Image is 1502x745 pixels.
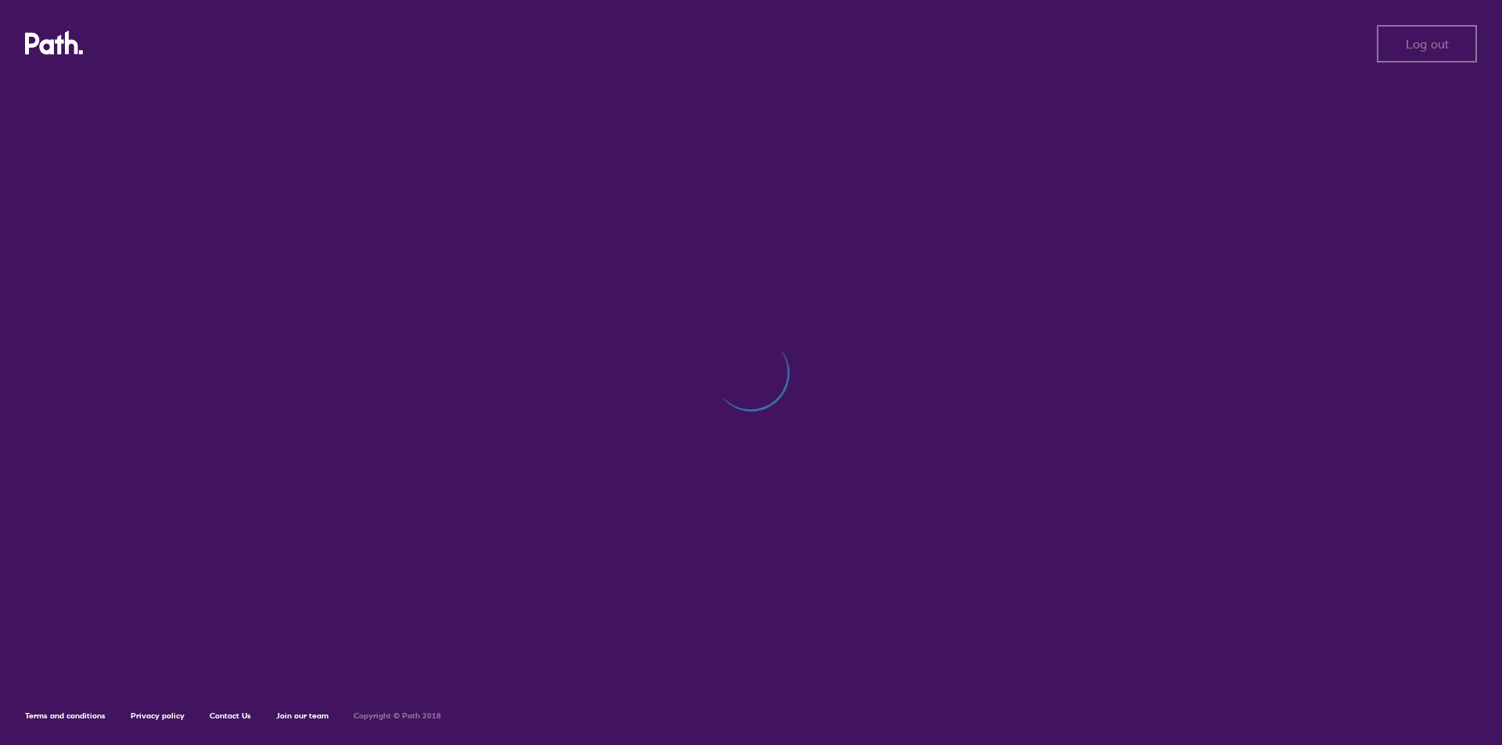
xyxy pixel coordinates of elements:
[276,711,329,721] a: Join our team
[1377,25,1477,63] button: Log out
[210,711,251,721] a: Contact Us
[1406,37,1449,51] span: Log out
[131,711,185,721] a: Privacy policy
[25,711,106,721] a: Terms and conditions
[354,711,441,721] h6: Copyright © Path 2018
